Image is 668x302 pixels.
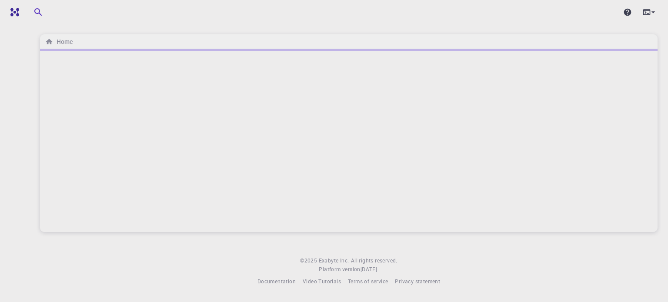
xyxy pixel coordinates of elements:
a: Privacy statement [395,277,440,286]
a: Exabyte Inc. [319,256,349,265]
span: Video Tutorials [303,278,341,285]
span: © 2025 [300,256,318,265]
a: Documentation [257,277,296,286]
span: Privacy statement [395,278,440,285]
span: Documentation [257,278,296,285]
span: Exabyte Inc. [319,257,349,264]
span: All rights reserved. [351,256,397,265]
nav: breadcrumb [43,37,74,46]
span: Platform version [319,265,360,274]
h6: Home [53,37,73,46]
a: Video Tutorials [303,277,341,286]
span: Terms of service [348,278,388,285]
img: logo [7,8,19,17]
a: Terms of service [348,277,388,286]
span: [DATE] . [361,265,379,272]
a: [DATE]. [361,265,379,274]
